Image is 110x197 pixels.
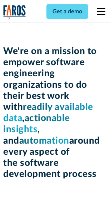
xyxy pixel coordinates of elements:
a: Get a demo [46,4,88,19]
a: home [3,5,26,20]
span: automation [19,136,69,145]
h1: We're on a mission to empower software engineering organizations to do their best work with , , a... [3,46,107,180]
span: readily available data [3,102,93,123]
div: menu [92,3,107,20]
img: Logo of the analytics and reporting company Faros. [3,5,26,20]
span: actionable insights [3,114,70,134]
